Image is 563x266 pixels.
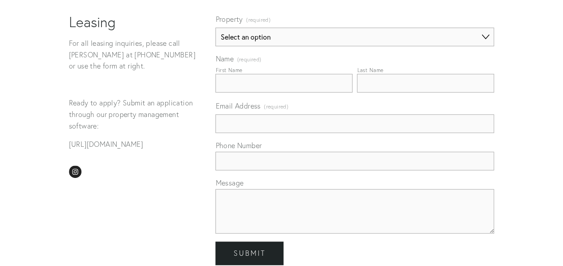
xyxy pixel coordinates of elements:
a: Simmer & Simmer Properties [69,165,81,178]
span: Property [215,15,243,24]
p: Ready to apply? Submit an application through our property management software: [69,97,201,132]
span: Message [215,178,243,187]
div: Last Name [357,67,383,73]
span: (required) [237,57,261,62]
h1: Leasing [69,14,201,31]
div: First Name [215,67,242,73]
span: Name [215,54,234,63]
p: For all leasing inquiries, please call [PERSON_NAME] at [PHONE_NUMBER] or use the form at right. [69,38,201,72]
span: (required) [264,101,288,113]
span: Phone Number [215,141,262,150]
button: SubmitSubmit [215,242,283,265]
p: [URL][DOMAIN_NAME] [69,139,201,150]
span: (required) [246,14,271,26]
span: Email Address [215,101,260,110]
span: Submit [233,249,265,258]
select: Property [215,28,494,46]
